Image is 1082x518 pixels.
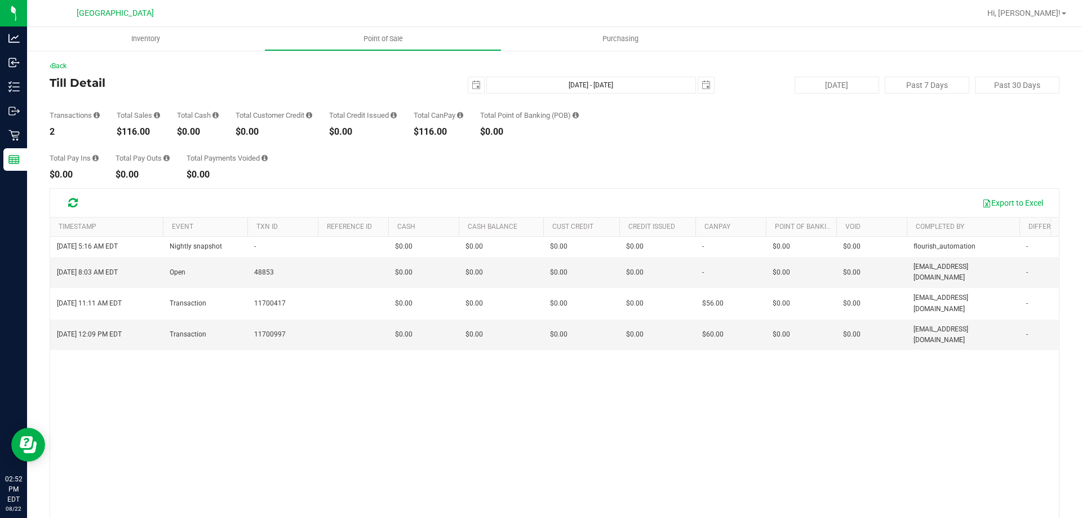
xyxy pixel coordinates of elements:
button: Past 30 Days [975,77,1059,94]
span: Nightly snapshot [170,241,222,252]
div: Total Pay Ins [50,154,99,162]
a: Point of Sale [264,27,502,51]
span: - [1026,329,1028,340]
span: $60.00 [702,329,724,340]
span: $0.00 [550,241,567,252]
span: Purchasing [587,34,654,44]
div: $0.00 [177,127,219,136]
div: $0.00 [187,170,268,179]
i: Count of all successful payment transactions, possibly including voids, refunds, and cash-back fr... [94,112,100,119]
span: [DATE] 12:09 PM EDT [57,329,122,340]
div: Total Pay Outs [116,154,170,162]
span: $0.00 [395,267,413,278]
span: $0.00 [395,241,413,252]
i: Sum of all voided payment transaction amounts (excluding tips and transaction fees) within the da... [261,154,268,162]
button: Export to Excel [975,193,1050,212]
span: $0.00 [395,329,413,340]
div: Total Payments Voided [187,154,268,162]
span: [EMAIL_ADDRESS][DOMAIN_NAME] [914,262,1013,283]
span: Inventory [116,34,175,44]
span: - [702,241,704,252]
a: Point of Banking (POB) [775,223,855,231]
span: [EMAIL_ADDRESS][DOMAIN_NAME] [914,293,1013,314]
span: Point of Sale [348,34,418,44]
span: $0.00 [395,298,413,309]
h4: Till Detail [50,77,386,89]
span: $0.00 [773,329,790,340]
span: Hi, [PERSON_NAME]! [987,8,1061,17]
inline-svg: Reports [8,154,20,165]
span: $0.00 [843,329,861,340]
span: select [698,77,714,93]
span: $0.00 [465,329,483,340]
span: $0.00 [465,241,483,252]
span: $0.00 [626,298,644,309]
a: Back [50,62,66,70]
i: Sum of all successful, non-voided payment transaction amounts using account credit as the payment... [306,112,312,119]
span: 11700997 [254,329,286,340]
span: $0.00 [843,298,861,309]
i: Sum of all cash pay-ins added to the till within the date range. [92,154,99,162]
span: [EMAIL_ADDRESS][DOMAIN_NAME] [914,324,1013,346]
a: Cash Balance [468,223,517,231]
iframe: Resource center [11,428,45,462]
div: Total Point of Banking (POB) [480,112,579,119]
div: $0.00 [50,170,99,179]
i: Sum of all successful, non-voided cash payment transaction amounts (excluding tips and transactio... [212,112,219,119]
span: $56.00 [702,298,724,309]
span: $0.00 [843,241,861,252]
div: Total Credit Issued [329,112,397,119]
span: $0.00 [843,267,861,278]
inline-svg: Retail [8,130,20,141]
a: CanPay [704,223,730,231]
span: $0.00 [626,241,644,252]
i: Sum of all cash pay-outs removed from the till within the date range. [163,154,170,162]
div: $116.00 [117,127,160,136]
span: Open [170,267,185,278]
span: $0.00 [550,267,567,278]
a: Difference [1028,223,1068,231]
a: Purchasing [502,27,739,51]
span: [DATE] 8:03 AM EDT [57,267,118,278]
span: [DATE] 11:11 AM EDT [57,298,122,309]
span: $0.00 [465,267,483,278]
span: flourish_automation [914,241,975,252]
i: Sum of all successful refund transaction amounts from purchase returns resulting in account credi... [391,112,397,119]
i: Sum of all successful, non-voided payment transaction amounts (excluding tips and transaction fee... [154,112,160,119]
inline-svg: Analytics [8,33,20,44]
a: Completed By [916,223,964,231]
inline-svg: Outbound [8,105,20,117]
button: Past 7 Days [885,77,969,94]
span: $0.00 [465,298,483,309]
div: Total Sales [117,112,160,119]
i: Sum of the successful, non-voided point-of-banking payment transaction amounts, both via payment ... [573,112,579,119]
p: 02:52 PM EDT [5,474,22,504]
div: $0.00 [116,170,170,179]
div: Total Customer Credit [236,112,312,119]
span: [GEOGRAPHIC_DATA] [77,8,154,18]
span: $0.00 [626,329,644,340]
a: Cash [397,223,415,231]
div: $0.00 [480,127,579,136]
a: Inventory [27,27,264,51]
span: select [468,77,484,93]
a: Credit Issued [628,223,675,231]
inline-svg: Inventory [8,81,20,92]
p: 08/22 [5,504,22,513]
div: $0.00 [236,127,312,136]
span: $0.00 [773,241,790,252]
div: Total CanPay [414,112,463,119]
span: $0.00 [550,329,567,340]
div: Transactions [50,112,100,119]
span: 48853 [254,267,274,278]
span: - [1026,298,1028,309]
span: $0.00 [773,267,790,278]
a: TXN ID [256,223,278,231]
span: $0.00 [626,267,644,278]
span: - [1026,241,1028,252]
div: Total Cash [177,112,219,119]
span: $0.00 [550,298,567,309]
a: Event [172,223,193,231]
span: Transaction [170,329,206,340]
a: Timestamp [59,223,96,231]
